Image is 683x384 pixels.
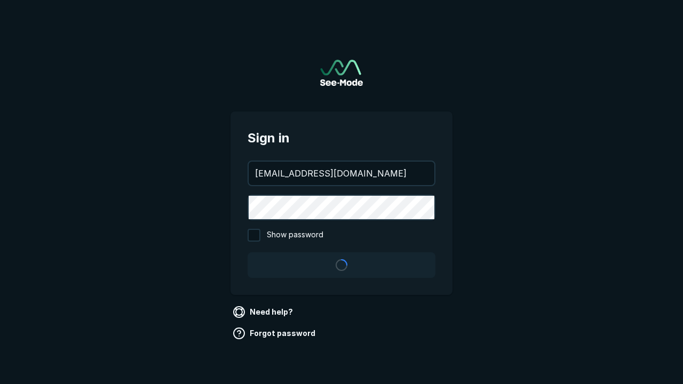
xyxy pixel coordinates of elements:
input: your@email.com [249,162,434,185]
span: Sign in [248,129,435,148]
a: Go to sign in [320,60,363,86]
a: Forgot password [231,325,320,342]
a: Need help? [231,303,297,321]
span: Show password [267,229,323,242]
img: See-Mode Logo [320,60,363,86]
